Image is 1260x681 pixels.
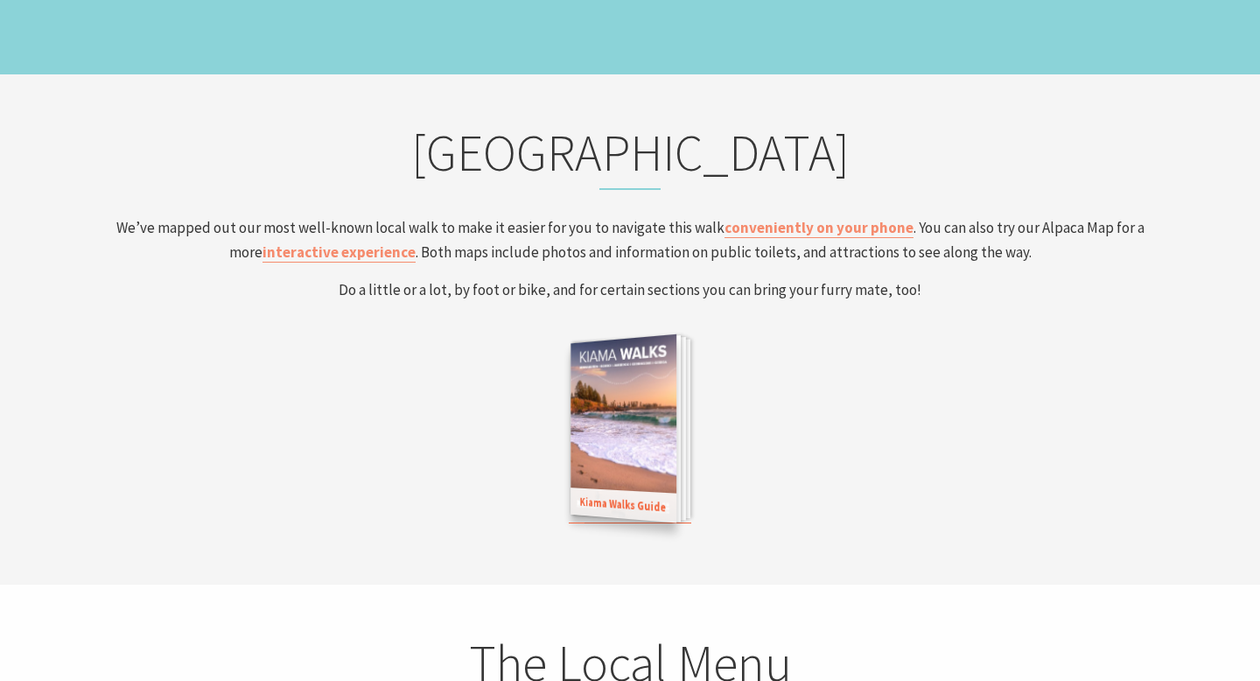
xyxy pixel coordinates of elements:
a: conveniently on your phone [724,218,913,238]
img: Kiama Walks Guide [570,334,676,523]
a: interactive experience [262,242,416,263]
span: Do a little or a lot, by foot or bike, and for certain sections you can bring your furry mate, too! [339,280,921,299]
a: Kiama Walks GuideKiama Walks Guide [569,342,691,523]
h2: [GEOGRAPHIC_DATA] [112,123,1148,191]
span: We’ve mapped out our most well-known local walk to make it easier for you to navigate this walk .... [116,218,1144,262]
span: Kiama Walks Guide [570,488,676,523]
